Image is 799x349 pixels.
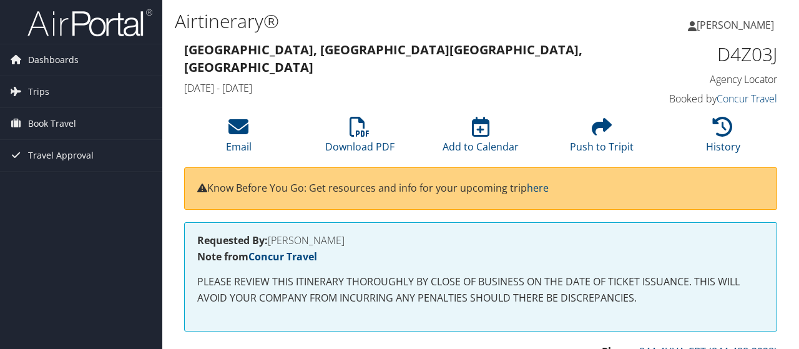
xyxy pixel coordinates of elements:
[570,124,634,154] a: Push to Tripit
[184,41,582,76] strong: [GEOGRAPHIC_DATA], [GEOGRAPHIC_DATA] [GEOGRAPHIC_DATA], [GEOGRAPHIC_DATA]
[443,124,519,154] a: Add to Calendar
[27,8,152,37] img: airportal-logo.png
[197,180,764,197] p: Know Before You Go: Get resources and info for your upcoming trip
[643,92,777,106] h4: Booked by
[643,72,777,86] h4: Agency Locator
[28,44,79,76] span: Dashboards
[226,124,252,154] a: Email
[28,76,49,107] span: Trips
[717,92,777,106] a: Concur Travel
[28,140,94,171] span: Travel Approval
[197,250,317,263] strong: Note from
[197,274,764,306] p: PLEASE REVIEW THIS ITINERARY THOROUGHLY BY CLOSE OF BUSINESS ON THE DATE OF TICKET ISSUANCE. THIS...
[697,18,774,32] span: [PERSON_NAME]
[643,41,777,67] h1: D4Z03J
[197,233,268,247] strong: Requested By:
[28,108,76,139] span: Book Travel
[527,181,549,195] a: here
[688,6,787,44] a: [PERSON_NAME]
[325,124,395,154] a: Download PDF
[175,8,582,34] h1: Airtinerary®
[184,81,624,95] h4: [DATE] - [DATE]
[706,124,740,154] a: History
[197,235,764,245] h4: [PERSON_NAME]
[248,250,317,263] a: Concur Travel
